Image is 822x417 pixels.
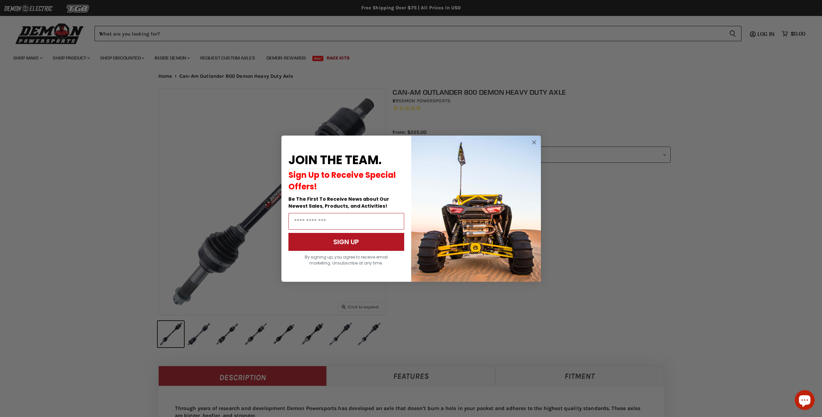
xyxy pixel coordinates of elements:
[288,213,404,230] input: Email Address
[288,233,404,251] button: SIGN UP
[288,169,396,192] span: Sign Up to Receive Special Offers!
[411,136,541,282] img: a9095488-b6e7-41ba-879d-588abfab540b.jpeg
[793,390,817,412] inbox-online-store-chat: Shopify online store chat
[288,152,382,168] span: JOIN THE TEAM.
[305,254,388,266] span: By signing up, you agree to receive email marketing. Unsubscribe at any time.
[288,196,389,209] span: Be The First To Receive News about Our Newest Sales, Products, and Activities!
[530,138,538,147] button: Close dialog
